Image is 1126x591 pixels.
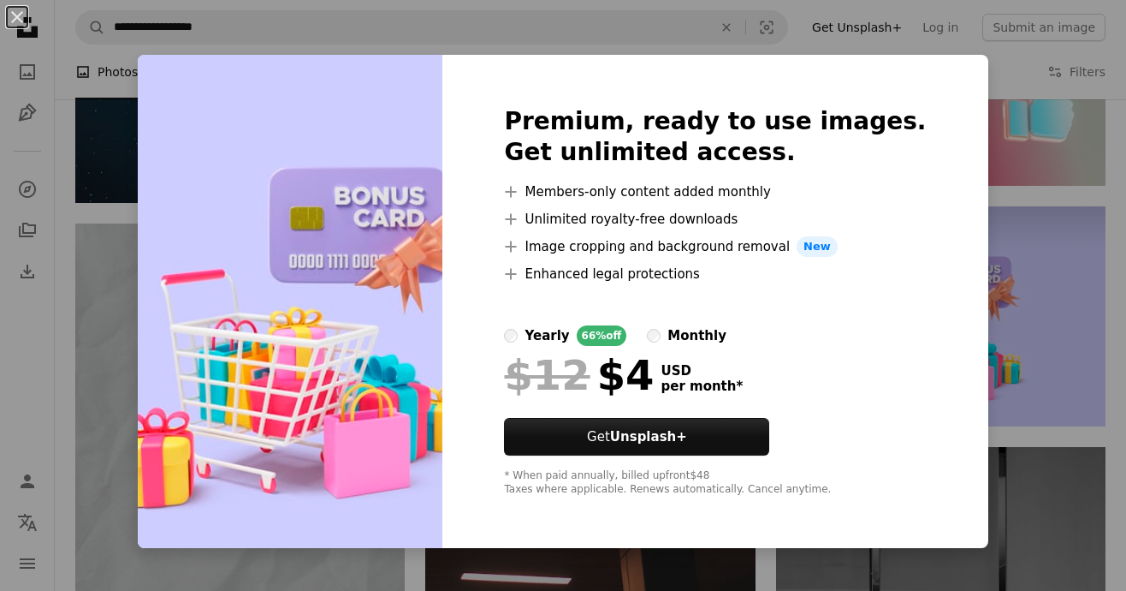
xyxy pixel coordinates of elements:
[504,353,654,397] div: $4
[661,363,743,379] span: USD
[504,209,926,230] li: Unlimited royalty-free downloads
[797,236,838,257] span: New
[138,55,442,548] img: premium_photo-1728544618993-c61624eaefa3
[504,182,926,202] li: Members-only content added monthly
[661,379,743,394] span: per month *
[577,325,627,346] div: 66% off
[504,236,926,257] li: Image cropping and background removal
[504,106,926,168] h2: Premium, ready to use images. Get unlimited access.
[667,325,726,346] div: monthly
[610,429,687,445] strong: Unsplash+
[504,329,518,343] input: yearly66%off
[504,264,926,284] li: Enhanced legal protections
[504,353,590,397] span: $12
[524,325,569,346] div: yearly
[504,418,769,456] button: GetUnsplash+
[504,469,926,497] div: * When paid annually, billed upfront $48 Taxes where applicable. Renews automatically. Cancel any...
[647,329,661,343] input: monthly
